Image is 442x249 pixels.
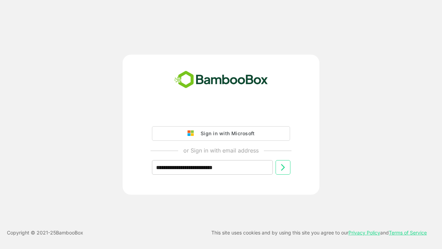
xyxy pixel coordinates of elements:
[211,229,427,237] p: This site uses cookies and by using this site you agree to our and
[7,229,83,237] p: Copyright © 2021- 25 BambooBox
[148,107,294,122] iframe: Sign in with Google Button
[197,129,254,138] div: Sign in with Microsoft
[183,146,259,155] p: or Sign in with email address
[152,126,290,141] button: Sign in with Microsoft
[188,130,197,137] img: google
[171,68,272,91] img: bamboobox
[348,230,380,236] a: Privacy Policy
[389,230,427,236] a: Terms of Service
